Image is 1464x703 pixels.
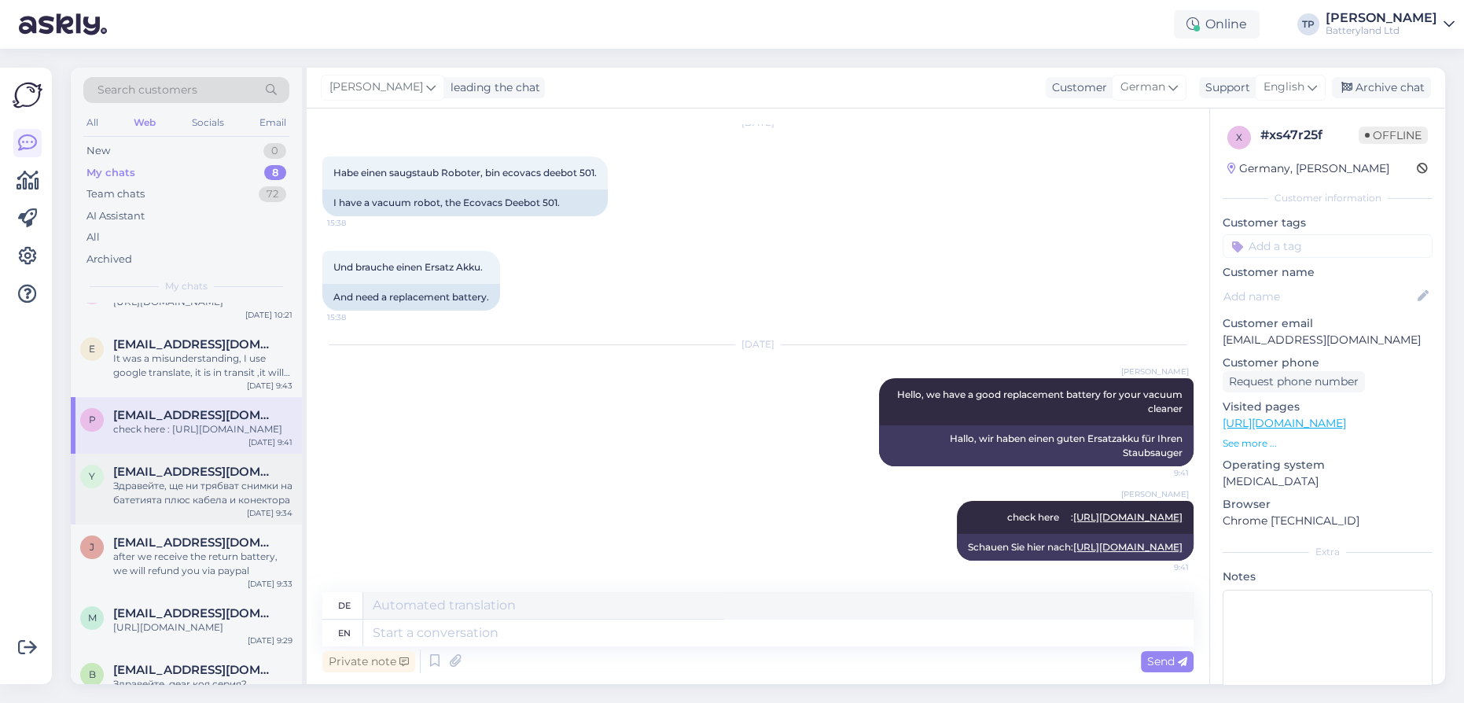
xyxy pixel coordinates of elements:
span: p [89,414,96,425]
div: TP [1297,13,1319,35]
div: All [83,112,101,133]
img: Askly Logo [13,80,42,110]
div: [DATE] 9:29 [248,635,292,646]
p: Browser [1223,496,1433,513]
span: 9:41 [1130,561,1189,573]
div: [PERSON_NAME] [1326,12,1437,24]
span: philipp.leising1@gmail.com [113,408,277,422]
div: I have a vacuum robot, the Ecovacs Deebot 501. [322,190,608,216]
span: 9:41 [1130,467,1189,479]
span: jelenalegcevic@gmail.com [113,536,277,550]
span: Search customers [97,82,197,98]
div: [DATE] 9:43 [247,380,292,392]
p: [MEDICAL_DATA] [1223,473,1433,490]
div: Request phone number [1223,371,1365,392]
span: Offline [1359,127,1428,144]
span: Habe einen saugstaub Roboter, bin ecovacs deebot 501. [333,167,597,179]
div: Archived [86,252,132,267]
div: # xs47r25f [1260,126,1359,145]
input: Add name [1223,288,1414,305]
span: yanakihristov@gmail.com [113,465,277,479]
span: Und brauche einen Ersatz Akku. [333,261,483,273]
div: [DATE] 9:41 [248,436,292,448]
a: [URL][DOMAIN_NAME] [1073,541,1183,553]
span: [PERSON_NAME] [1121,366,1189,377]
span: [PERSON_NAME] [1121,488,1189,500]
div: Здравейте, gear коя серия? [113,677,292,691]
span: My chats [165,279,208,293]
p: See more ... [1223,436,1433,451]
div: Batteryland Ltd [1326,24,1437,37]
div: [DATE] [322,337,1194,351]
div: Здравейте, ще ни трябват снимки на батетията плюс кабела и конектора [113,479,292,507]
div: [DATE] 9:34 [247,507,292,519]
div: Support [1199,79,1250,96]
div: It was a misunderstanding, I use google translate, it is in transit ,it will arrive to you [113,351,292,380]
span: y [89,470,95,482]
div: AI Assistant [86,208,145,224]
span: 15:38 [327,311,386,323]
span: Hello, we have a good replacement battery for your vacuum cleaner [897,388,1185,414]
span: x [1236,131,1242,143]
p: Visited pages [1223,399,1433,415]
div: Web [131,112,159,133]
div: [DATE] 10:21 [245,309,292,321]
div: Germany, [PERSON_NAME] [1227,160,1389,177]
p: Customer phone [1223,355,1433,371]
div: 0 [263,143,286,159]
p: [EMAIL_ADDRESS][DOMAIN_NAME] [1223,332,1433,348]
div: Online [1174,10,1260,39]
span: eduardharsing@yahoo.com [113,337,277,351]
div: de [338,592,351,619]
div: Schauen Sie hier nach: [957,534,1194,561]
div: Customer information [1223,191,1433,205]
div: Archive chat [1332,77,1431,98]
div: And need a replacement battery. [322,284,500,311]
span: Send [1147,654,1187,668]
div: [DATE] 9:33 [248,578,292,590]
span: bizzy58496@gmail.com [113,663,277,677]
div: [URL][DOMAIN_NAME] [113,620,292,635]
span: English [1264,79,1304,96]
span: German [1120,79,1165,96]
div: Team chats [86,186,145,202]
div: All [86,230,100,245]
div: en [338,620,351,646]
p: Customer name [1223,264,1433,281]
div: Hallo, wir haben einen guten Ersatzakku für Ihren Staubsauger [879,425,1194,466]
div: check here : [URL][DOMAIN_NAME] [113,422,292,436]
div: Customer [1046,79,1107,96]
p: Customer email [1223,315,1433,332]
p: Notes [1223,569,1433,585]
span: b [89,668,96,680]
div: My chats [86,165,135,181]
span: [PERSON_NAME] [329,79,423,96]
span: 15:38 [327,217,386,229]
span: check here : [1007,511,1183,523]
div: Extra [1223,545,1433,559]
div: 72 [259,186,286,202]
div: Private note [322,651,415,672]
div: after we receive the return battery, we will refund you via paypal [113,550,292,578]
a: [URL][DOMAIN_NAME] [1073,511,1183,523]
a: [PERSON_NAME]Batteryland Ltd [1326,12,1455,37]
span: mirzazain30222@gmai.com [113,606,277,620]
a: [URL][DOMAIN_NAME] [1223,416,1346,430]
span: m [88,612,97,624]
span: j [90,541,94,553]
div: leading the chat [444,79,540,96]
input: Add a tag [1223,234,1433,258]
div: 8 [264,165,286,181]
p: Chrome [TECHNICAL_ID] [1223,513,1433,529]
p: Operating system [1223,457,1433,473]
div: New [86,143,110,159]
div: Socials [189,112,227,133]
p: Customer tags [1223,215,1433,231]
span: e [89,343,95,355]
div: Email [256,112,289,133]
